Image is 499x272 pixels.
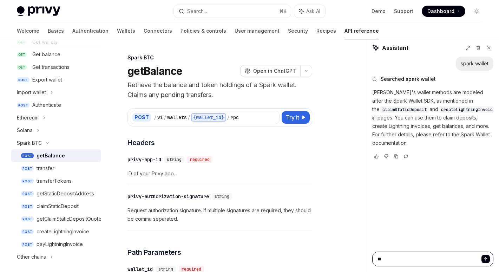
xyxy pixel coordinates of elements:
span: string [158,266,173,272]
a: Recipes [316,22,336,39]
span: POST [21,242,34,247]
span: POST [21,204,34,209]
div: Get transactions [32,63,70,71]
h1: getBalance [127,65,183,77]
span: POST [21,229,34,234]
button: Send message [481,255,490,263]
div: Export wallet [32,76,62,84]
div: POST [132,113,151,122]
span: string [215,194,229,199]
div: getStaticDepositAddress [37,189,94,198]
a: POSTAuthenticate [11,99,101,111]
div: getBalance [37,151,65,160]
a: Policies & controls [180,22,226,39]
span: POST [17,103,29,108]
p: Retrieve the balance and token holdings of a Spark wallet. Claims any pending transfers. [127,80,312,100]
div: Get balance [32,50,60,59]
button: Open in ChatGPT [240,65,300,77]
div: spark wallet [461,60,488,67]
div: Import wallet [17,88,46,97]
a: GETGet transactions [11,61,101,73]
a: Connectors [144,22,172,39]
div: transfer [37,164,54,173]
a: GETGet balance [11,48,101,61]
div: v1 [157,114,163,121]
a: Welcome [17,22,39,39]
a: API reference [344,22,379,39]
a: Dashboard [422,6,465,17]
p: [PERSON_NAME]'s wallet methods are modeled after the Spark Wallet SDK, as mentioned in the and pa... [372,88,493,147]
div: Ethereum [17,114,39,122]
a: POSTclaimStaticDeposit [11,200,101,213]
a: POSTtransferTokens [11,175,101,187]
a: POSTcreateLightningInvoice [11,225,101,238]
span: ⌘ K [279,8,287,14]
span: Open in ChatGPT [253,67,296,75]
a: Security [288,22,308,39]
button: Search...⌘K [174,5,291,18]
a: POSTExport wallet [11,73,101,86]
div: Search... [187,7,207,15]
div: privy-authorization-signature [127,193,209,200]
span: Path Parameters [127,247,181,257]
div: / [164,114,166,121]
span: POST [21,179,34,184]
div: / [154,114,157,121]
button: Ask AI [294,5,325,18]
div: Spark BTC [17,139,42,147]
div: / [188,114,190,121]
div: createLightningInvoice [37,227,89,236]
div: transferTokens [37,177,72,185]
button: Try it [282,111,310,124]
button: Toggle dark mode [471,6,482,17]
span: Dashboard [427,8,454,15]
a: User management [235,22,280,39]
button: Searched spark wallet [372,76,493,83]
div: getClaimStaticDepositQuote [37,215,101,223]
a: Basics [48,22,64,39]
div: required [187,156,212,163]
span: POST [21,216,34,222]
div: Authenticate [32,101,61,109]
a: Authentication [72,22,109,39]
span: Ask AI [306,8,320,15]
span: ID of your Privy app. [127,169,312,178]
a: Wallets [117,22,135,39]
div: wallets [167,114,187,121]
a: Support [394,8,413,15]
span: Searched spark wallet [381,76,436,83]
span: claimStaticDeposit [382,107,427,112]
div: Other chains [17,253,46,261]
span: POST [21,166,34,171]
span: string [167,157,182,162]
div: Solana [17,126,33,135]
span: POST [17,77,29,83]
a: Demo [372,8,386,15]
a: POSTpayLightningInvoice [11,238,101,251]
span: POST [21,191,34,196]
a: POSTgetBalance [11,149,101,162]
a: POSTgetStaticDepositAddress [11,187,101,200]
div: {wallet_id} [191,113,226,122]
span: GET [17,65,27,70]
span: POST [21,153,34,158]
div: claimStaticDeposit [37,202,79,211]
span: Assistant [382,44,408,52]
div: payLightningInvoice [37,240,83,248]
div: / [227,114,230,121]
span: Request authorization signature. If multiple signatures are required, they should be comma separa... [127,206,312,223]
span: Try it [286,113,299,122]
div: Spark BTC [127,54,312,61]
span: GET [17,52,27,57]
span: Headers [127,138,155,148]
a: POSTtransfer [11,162,101,175]
img: light logo [17,6,60,16]
div: rpc [230,114,239,121]
div: privy-app-id [127,156,161,163]
a: POSTgetClaimStaticDepositQuote [11,213,101,225]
